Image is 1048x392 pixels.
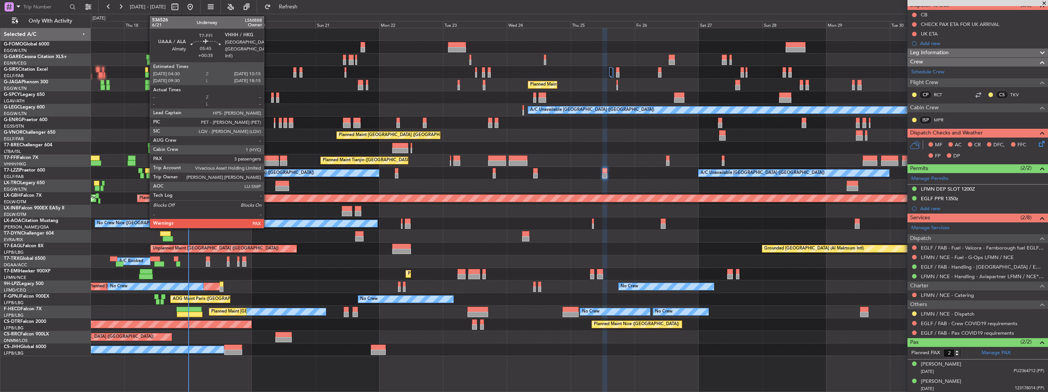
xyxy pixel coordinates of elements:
span: Only With Activity [20,18,81,24]
span: LX-GBH [4,193,21,198]
span: MF [935,141,942,149]
a: EGLF / FAB - Pax COVID19 requirements [921,330,1014,336]
a: LFMD/CEQ [4,287,26,293]
span: Dispatch [910,234,931,243]
span: DP [953,152,960,160]
div: Fri 26 [635,21,699,28]
div: Mon 22 [379,21,443,28]
span: FFC [1017,141,1026,149]
a: VHHH/HKG [4,161,26,167]
a: G-FOMOGlobal 6000 [4,42,49,47]
div: A/C Unavailable [GEOGRAPHIC_DATA] ([GEOGRAPHIC_DATA]) [190,167,314,179]
div: Sat 27 [699,21,762,28]
a: T7-EAGLFalcon 8X [4,244,44,248]
span: T7-BRE [4,143,19,147]
div: ISP [919,116,932,124]
span: Refresh [272,4,304,10]
div: LFMN DEP SLOT 1200Z [921,186,975,192]
div: EGLF PPR 1350z [921,195,958,202]
a: Manage Permits [911,175,948,183]
div: Add new [920,205,1044,212]
a: EGNR/CEG [4,60,27,66]
div: Mon 29 [826,21,890,28]
a: LFMN / NCE - Catering [921,292,974,298]
a: G-VNORChallenger 650 [4,130,55,135]
span: Leg Information [910,49,949,57]
div: Add new [920,40,1044,47]
div: Sun 21 [315,21,379,28]
a: EGLF / FAB - Crew COVID19 requirements [921,320,1017,327]
div: No Crew [360,293,378,305]
span: (2/8) [1021,214,1032,222]
div: CP [919,91,932,99]
a: LFPB/LBG [4,300,24,306]
a: T7-LZZIPraetor 600 [4,168,45,173]
a: EGLF/FAB [4,73,24,79]
div: Planned Maint Nice ([GEOGRAPHIC_DATA]) [594,319,679,330]
a: Manage Services [911,224,949,232]
span: Dispatch Checks and Weather [910,129,983,138]
div: A/C Unavailable [GEOGRAPHIC_DATA] ([GEOGRAPHIC_DATA]) [530,104,654,116]
a: F-GPNJFalcon 900EX [4,294,49,299]
div: No Crew [110,281,128,292]
div: No Crew [621,281,638,292]
span: G-GARE [4,55,21,59]
span: G-VNOR [4,130,23,135]
span: DFC, [993,141,1005,149]
div: No Crew [655,306,673,317]
span: CS-JHH [4,345,20,349]
div: CHECK PAX ETA FOR UK ARRIVAL [921,21,999,28]
a: LFPB/LBG [4,249,24,255]
a: LFPB/LBG [4,325,24,331]
a: LFPB/LBG [4,350,24,356]
a: EGSS/STN [4,123,24,129]
a: T7-DYNChallenger 604 [4,231,54,236]
div: CB [921,11,927,18]
div: Planned Maint Nurnberg [139,193,187,204]
div: Thu 18 [124,21,188,28]
span: G-JAGA [4,80,21,84]
a: G-SPCYLegacy 650 [4,92,45,97]
span: G-SPCY [4,92,20,97]
button: Only With Activity [8,15,83,27]
div: Wed 17 [60,21,124,28]
a: Schedule Crew [911,68,944,76]
a: EGLF/FAB [4,174,24,180]
button: Refresh [261,1,307,13]
div: Wed 24 [507,21,571,28]
div: [PERSON_NAME] [921,378,961,386]
a: CS-JHHGlobal 6000 [4,345,46,349]
div: Tue 30 [890,21,954,28]
div: A/C Unavailable [GEOGRAPHIC_DATA] ([GEOGRAPHIC_DATA]) [700,167,825,179]
a: G-GARECessna Citation XLS+ [4,55,67,59]
div: Planned Maint Tianjin ([GEOGRAPHIC_DATA]) [323,155,412,166]
a: T7-TRXGlobal 6500 [4,256,45,261]
a: DNMM/LOS [4,338,27,343]
span: [DATE] - [DATE] [130,3,166,10]
div: Planned Maint [GEOGRAPHIC_DATA] ([GEOGRAPHIC_DATA]) [211,306,332,317]
div: Thu 25 [571,21,634,28]
div: AOG Maint Paris ([GEOGRAPHIC_DATA]) [173,293,253,305]
div: CS [996,91,1008,99]
a: LX-AOACitation Mustang [4,219,58,223]
a: EGGW/LTN [4,111,27,117]
span: CS-RRC [4,332,20,337]
span: 123178014 (PP) [1015,385,1044,392]
span: Pax [910,338,919,347]
span: T7-DYN [4,231,21,236]
span: G-ENRG [4,118,22,122]
span: Permits [910,164,928,173]
a: LFPB/LBG [4,313,24,318]
div: Sun 28 [762,21,826,28]
span: LX-TRO [4,181,20,185]
span: PU2364712 (PP) [1014,368,1044,374]
span: 9H-LPZ [4,282,19,286]
div: No Crew Nice ([GEOGRAPHIC_DATA]) [97,218,172,229]
span: (2/2) [1021,164,1032,172]
div: Unplanned Maint [GEOGRAPHIC_DATA] ([GEOGRAPHIC_DATA]) [153,243,278,254]
a: LX-GBHFalcon 7X [4,193,42,198]
a: T7-BREChallenger 604 [4,143,52,147]
a: G-LEGCLegacy 600 [4,105,45,110]
span: [DATE] [921,369,934,374]
div: A/C Booked [119,256,143,267]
